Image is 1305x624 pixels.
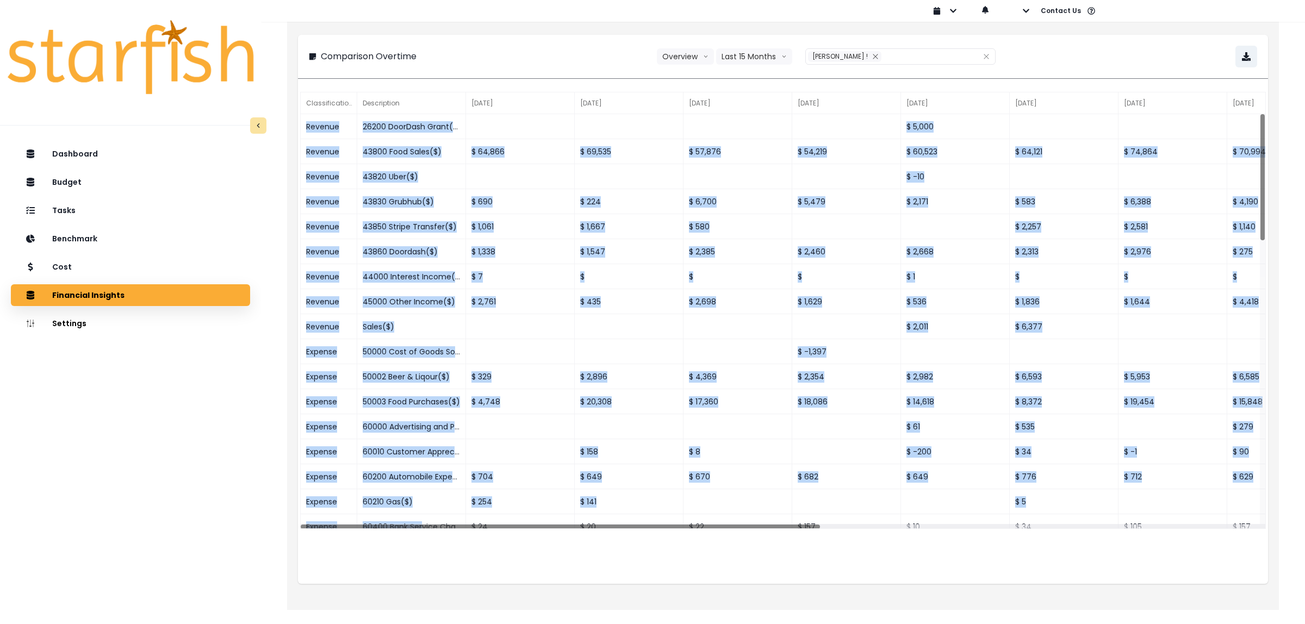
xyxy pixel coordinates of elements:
[983,51,990,62] button: Clear
[1118,514,1227,539] div: $ 105
[792,364,901,389] div: $ 2,354
[357,439,466,464] div: 60010 Customer Appreciation($)
[1010,314,1118,339] div: $ 6,377
[792,339,901,364] div: $ -1,397
[683,289,792,314] div: $ 2,698
[703,51,709,62] svg: arrow down line
[1010,214,1118,239] div: $ 2,257
[301,214,357,239] div: Revenue
[466,189,575,214] div: $ 690
[1010,239,1118,264] div: $ 2,313
[1010,389,1118,414] div: $ 8,372
[575,289,683,314] div: $ 435
[808,51,881,62] div: NOLA !
[575,239,683,264] div: $ 1,547
[1118,364,1227,389] div: $ 5,953
[1118,214,1227,239] div: $ 2,581
[52,206,76,215] p: Tasks
[1118,139,1227,164] div: $ 74,864
[357,92,466,114] div: Description
[872,53,879,60] svg: close
[901,464,1010,489] div: $ 649
[683,264,792,289] div: $
[575,364,683,389] div: $ 2,896
[11,143,250,165] button: Dashboard
[683,139,792,164] div: $ 57,876
[983,53,990,60] svg: close
[52,263,72,272] p: Cost
[357,514,466,539] div: 60400 Bank Service Charges($)
[901,92,1010,114] div: [DATE]
[575,92,683,114] div: [DATE]
[1010,464,1118,489] div: $ 776
[683,214,792,239] div: $ 580
[466,514,575,539] div: $ 24
[301,92,357,114] div: Classification
[357,389,466,414] div: 50003 Food Purchases($)
[301,389,357,414] div: Expense
[466,139,575,164] div: $ 64,866
[792,139,901,164] div: $ 54,219
[52,178,82,187] p: Budget
[575,489,683,514] div: $ 141
[357,139,466,164] div: 43800 Food Sales($)
[11,256,250,278] button: Cost
[575,439,683,464] div: $ 158
[901,439,1010,464] div: $ -200
[357,239,466,264] div: 43860 Doordash($)
[575,214,683,239] div: $ 1,667
[683,464,792,489] div: $ 670
[901,264,1010,289] div: $ 1
[1118,189,1227,214] div: $ 6,388
[792,92,901,114] div: [DATE]
[683,239,792,264] div: $ 2,385
[301,489,357,514] div: Expense
[321,50,417,63] p: Comparison Overtime
[1010,364,1118,389] div: $ 6,593
[466,264,575,289] div: $ 7
[1010,139,1118,164] div: $ 64,121
[683,439,792,464] div: $ 8
[812,52,868,61] span: [PERSON_NAME] !
[901,114,1010,139] div: $ 5,000
[11,171,250,193] button: Budget
[357,114,466,139] div: 26200 DoorDash Grant($)
[683,389,792,414] div: $ 17,360
[301,464,357,489] div: Expense
[52,234,97,244] p: Benchmark
[11,284,250,306] button: Financial Insights
[901,239,1010,264] div: $ 2,668
[357,264,466,289] div: 44000 Interest Income($)
[466,214,575,239] div: $ 1,061
[357,189,466,214] div: 43830 Grubhub($)
[575,139,683,164] div: $ 69,535
[301,239,357,264] div: Revenue
[901,389,1010,414] div: $ 14,618
[1118,239,1227,264] div: $ 2,976
[657,48,714,65] button: Overviewarrow down line
[301,264,357,289] div: Revenue
[1118,464,1227,489] div: $ 712
[11,313,250,334] button: Settings
[1010,189,1118,214] div: $ 583
[1010,414,1118,439] div: $ 535
[52,149,98,159] p: Dashboard
[466,364,575,389] div: $ 329
[466,289,575,314] div: $ 2,761
[1118,389,1227,414] div: $ 19,454
[869,51,881,62] button: Remove
[466,92,575,114] div: [DATE]
[301,514,357,539] div: Expense
[683,189,792,214] div: $ 6,700
[301,314,357,339] div: Revenue
[901,514,1010,539] div: $ 10
[1118,289,1227,314] div: $ 1,644
[357,464,466,489] div: 60200 Automobile Expense($)
[575,464,683,489] div: $ 649
[357,164,466,189] div: 43820 Uber($)
[357,214,466,239] div: 43850 Stripe Transfer($)
[466,389,575,414] div: $ 4,748
[575,514,683,539] div: $ 20
[792,464,901,489] div: $ 682
[792,239,901,264] div: $ 2,460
